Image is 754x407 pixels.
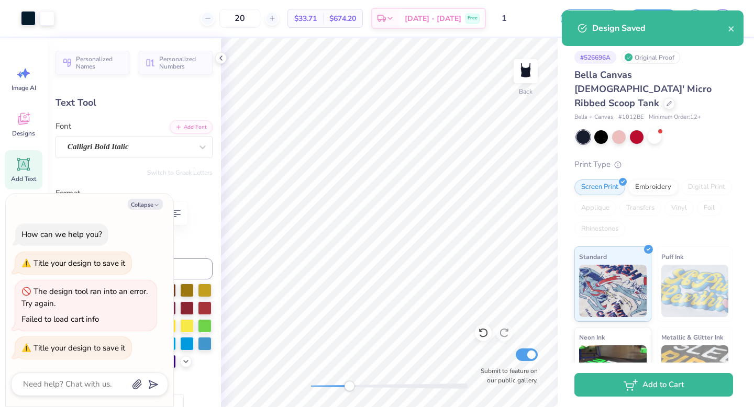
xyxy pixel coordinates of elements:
[622,51,680,64] div: Original Proof
[21,314,99,324] div: Failed to load cart info
[56,187,213,199] label: Format
[128,199,163,210] button: Collapse
[664,200,694,216] div: Vinyl
[661,265,729,317] img: Puff Ink
[649,113,701,122] span: Minimum Order: 12 +
[728,22,735,35] button: close
[574,373,733,397] button: Add to Cart
[219,9,260,28] input: – –
[697,200,722,216] div: Foil
[574,113,613,122] span: Bella + Canvas
[468,15,478,22] span: Free
[574,221,625,237] div: Rhinestones
[574,51,616,64] div: # 526696A
[579,345,647,398] img: Neon Ink
[21,229,102,240] div: How can we help you?
[574,69,712,109] span: Bella Canvas [DEMOGRAPHIC_DATA]' Micro Ribbed Scoop Tank
[56,96,213,110] div: Text Tool
[11,175,36,183] span: Add Text
[56,51,129,75] button: Personalized Names
[592,22,728,35] div: Design Saved
[574,200,616,216] div: Applique
[34,258,125,268] div: Title your design to save it
[147,168,213,177] button: Switch to Greek Letters
[34,343,125,353] div: Title your design to save it
[579,265,647,317] img: Standard
[661,345,729,398] img: Metallic & Glitter Ink
[170,120,213,134] button: Add Font
[619,200,661,216] div: Transfers
[681,179,732,195] div: Digital Print
[661,251,683,262] span: Puff Ink
[12,84,36,92] span: Image AI
[579,332,605,343] span: Neon Ink
[475,366,538,385] label: Submit to feature on our public gallery.
[329,13,356,24] span: $674.20
[574,179,625,195] div: Screen Print
[661,332,723,343] span: Metallic & Glitter Ink
[76,55,123,70] span: Personalized Names
[294,13,317,24] span: $33.71
[628,179,678,195] div: Embroidery
[579,251,607,262] span: Standard
[574,159,733,171] div: Print Type
[618,113,644,122] span: # 1012BE
[12,129,35,138] span: Designs
[515,61,536,82] img: Back
[344,381,354,391] div: Accessibility label
[21,286,148,309] div: The design tool ran into an error. Try again.
[519,87,533,96] div: Back
[405,13,461,24] span: [DATE] - [DATE]
[494,8,545,29] input: Untitled Design
[139,51,213,75] button: Personalized Numbers
[159,55,206,70] span: Personalized Numbers
[56,120,71,132] label: Font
